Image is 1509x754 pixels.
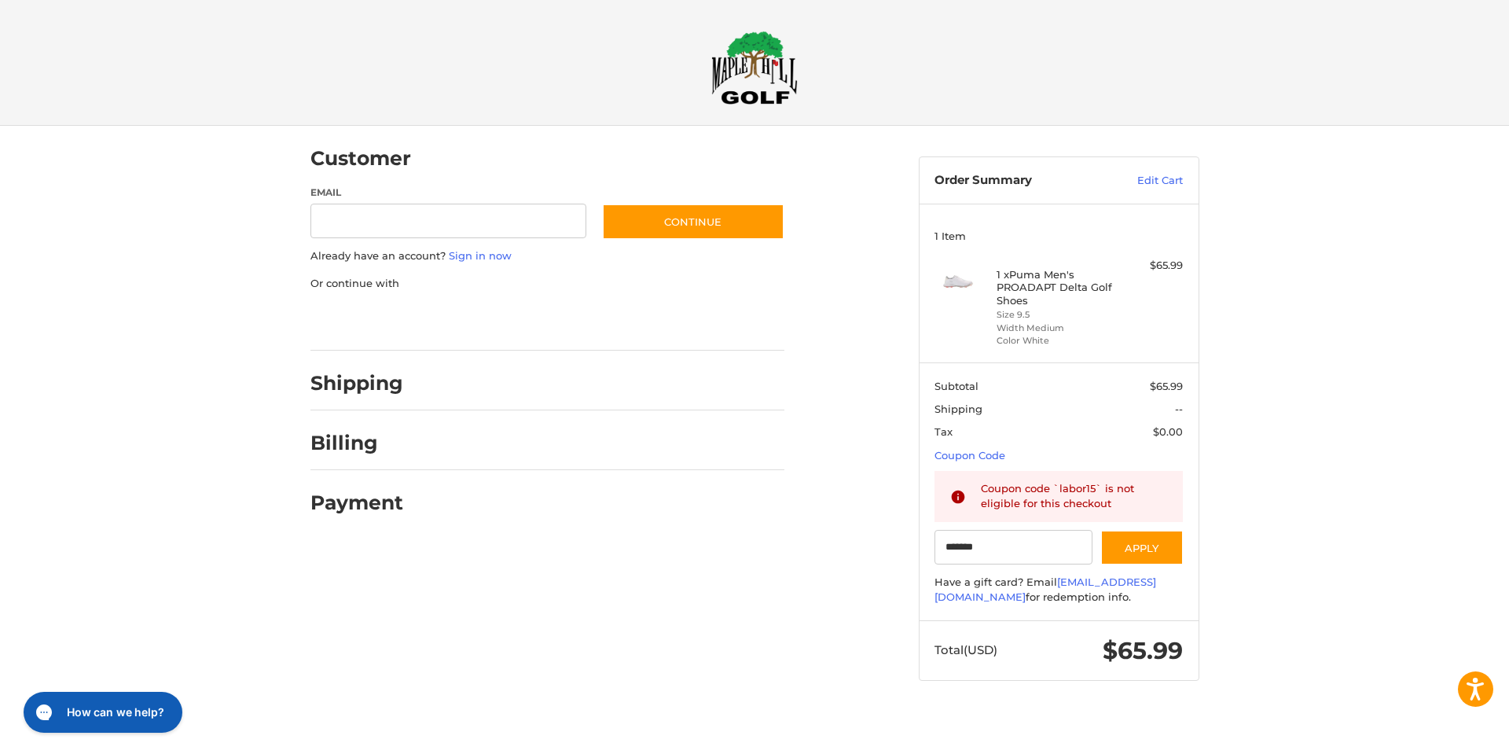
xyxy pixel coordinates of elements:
[310,491,403,515] h2: Payment
[16,686,187,738] iframe: Gorgias live chat messenger
[1153,425,1183,438] span: $0.00
[310,146,411,171] h2: Customer
[934,575,1183,605] div: Have a gift card? Email for redemption info.
[1150,380,1183,392] span: $65.99
[1103,173,1183,189] a: Edit Cart
[1175,403,1183,415] span: --
[310,371,403,395] h2: Shipping
[934,642,997,657] span: Total (USD)
[997,308,1117,322] li: Size 9.5
[571,307,689,335] iframe: PayPal-venmo
[305,307,423,335] iframe: PayPal-paypal
[934,449,1005,462] a: Coupon Code
[1100,530,1184,565] button: Apply
[997,268,1117,307] h4: 1 x Puma Men's PROADAPT Delta Golf Shoes
[449,249,512,262] a: Sign in now
[934,403,982,415] span: Shipping
[934,173,1103,189] h3: Order Summary
[310,186,587,200] label: Email
[997,334,1117,348] li: Color White
[934,230,1183,242] h3: 1 Item
[981,481,1168,512] div: Coupon code `labor15` is not eligible for this checkout
[934,530,1092,565] input: Gift Certificate or Coupon Code
[310,248,784,264] p: Already have an account?
[934,425,953,438] span: Tax
[997,322,1117,335] li: Width Medium
[1379,712,1509,754] iframe: Google Customer Reviews
[934,380,978,392] span: Subtotal
[310,431,402,455] h2: Billing
[1121,258,1183,274] div: $65.99
[439,307,556,335] iframe: PayPal-paylater
[310,276,784,292] p: Or continue with
[602,204,784,240] button: Continue
[711,31,798,105] img: Maple Hill Golf
[1103,636,1183,665] span: $65.99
